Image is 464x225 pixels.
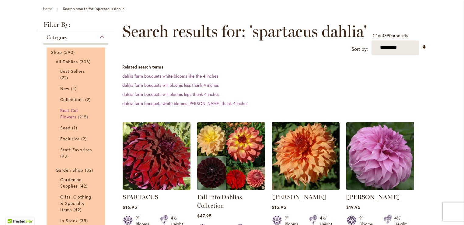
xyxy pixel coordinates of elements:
img: Steve Meggos [272,122,340,190]
span: 82 [85,167,95,173]
span: 35 [79,217,89,224]
span: Best Sellers [60,68,85,74]
dt: Related search terms [122,64,427,70]
a: Vassio Meggos [346,185,414,191]
span: 2 [85,96,92,103]
span: $15.95 [272,204,286,210]
span: 93 [60,153,70,159]
a: In Stock [60,217,93,224]
strong: Search results for: 'spartacus dahlia' [63,6,126,11]
a: Garden Shop [56,167,98,173]
iframe: Launch Accessibility Center [5,203,22,220]
span: New [60,86,69,91]
span: 16 [376,33,380,38]
a: [PERSON_NAME] [346,193,400,201]
span: 1 [373,33,375,38]
span: 1 [72,125,79,131]
a: Best Sellers [60,68,93,81]
span: $47.95 [197,213,212,219]
a: dahlia farm bouquets white blooms like the 4 inches [122,73,218,79]
span: Staff Favorites [60,147,92,153]
span: Category [47,34,67,41]
img: Vassio Meggos [346,122,414,190]
a: Gardening Supplies [60,176,93,189]
a: SPARTACUS [123,193,158,201]
span: Garden Shop [56,167,84,173]
a: Exclusive [60,135,93,142]
a: New [60,85,93,92]
a: Seed [60,125,93,131]
span: $19.95 [346,204,361,210]
p: - of products [373,31,408,40]
a: Collections [60,96,93,103]
span: 42 [79,183,89,189]
span: 2 [81,135,88,142]
strong: Filter By: [37,21,115,31]
span: Seed [60,125,71,131]
img: Spartacus [123,122,190,190]
a: [PERSON_NAME] [272,193,326,201]
a: Shop [51,49,103,55]
span: 4 [71,85,78,92]
span: Search results for: 'spartacus dahlia' [122,22,367,40]
span: 22 [60,74,70,81]
span: 42 [73,206,83,213]
label: Sort by: [351,44,368,55]
a: All Dahlias [56,58,98,65]
a: Staff Favorites [60,146,93,159]
span: Collections [60,97,84,102]
a: Best Cut Flowers [60,107,93,120]
span: Gifts, Clothing & Specialty Items [60,194,92,213]
span: Shop [51,49,62,55]
span: $16.95 [123,204,137,210]
a: Home [43,6,52,11]
span: 215 [78,114,90,120]
a: dahlia farm bouquets will blooms less thank 4 inches [122,82,219,88]
span: 390 [384,33,392,38]
a: Gifts, Clothing &amp; Specialty Items [60,194,93,213]
span: 308 [79,58,92,65]
a: Steve Meggos [272,185,340,191]
a: dahlia farm bouquets white blooms [PERSON_NAME] thank 4 inches [122,100,248,106]
a: Spartacus [123,185,190,191]
span: Gardening Supplies [60,177,82,189]
span: 390 [64,49,76,55]
span: All Dahlias [56,59,78,65]
span: In Stock [60,218,78,223]
span: Best Cut Flowers [60,107,78,120]
a: dahlia farm bouquets will blooms legs thank 4 inches [122,91,219,97]
span: Exclusive [60,136,80,142]
a: Fall Into Dahlias Collection [197,185,265,191]
img: Fall Into Dahlias Collection [197,122,265,190]
a: Fall Into Dahlias Collection [197,193,242,209]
